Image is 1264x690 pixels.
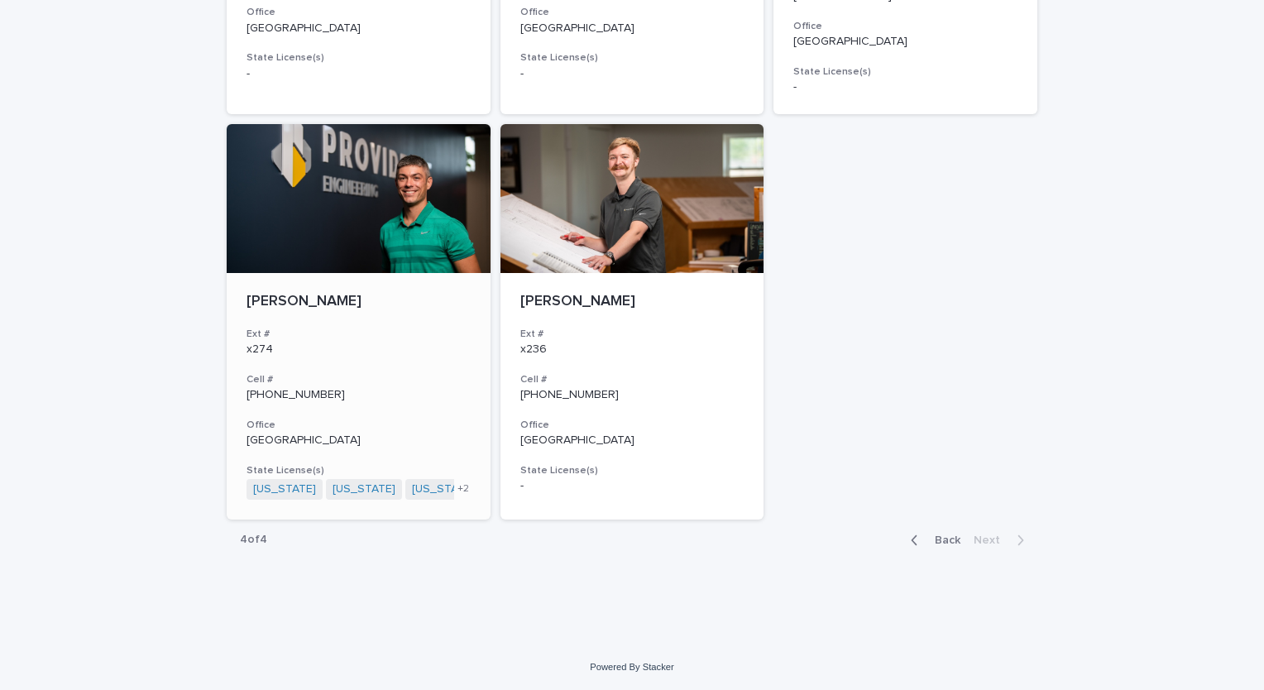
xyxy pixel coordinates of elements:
a: [PERSON_NAME]Ext #x274Cell #[PHONE_NUMBER]Office[GEOGRAPHIC_DATA]State License(s)[US_STATE] [US_S... [227,124,491,520]
button: Next [967,533,1037,548]
h3: State License(s) [520,51,745,65]
a: [PHONE_NUMBER] [247,389,345,400]
h3: State License(s) [247,51,471,65]
h3: Office [247,6,471,19]
h3: Office [520,6,745,19]
h3: State License(s) [793,65,1017,79]
a: x236 [520,343,547,355]
p: - [793,80,1017,94]
a: [US_STATE] [412,482,475,496]
h3: Office [793,20,1017,33]
p: [GEOGRAPHIC_DATA] [793,35,1017,49]
h3: State License(s) [520,464,745,477]
h3: Cell # [520,373,745,386]
p: 4 of 4 [227,520,280,560]
h3: Cell # [247,373,471,386]
p: [PERSON_NAME] [520,293,745,311]
a: [US_STATE] [333,482,395,496]
p: [GEOGRAPHIC_DATA] [247,434,471,448]
a: [US_STATE] [253,482,316,496]
a: Powered By Stacker [590,662,673,672]
span: Next [974,534,1010,546]
p: [PERSON_NAME] [247,293,471,311]
a: [PHONE_NUMBER] [520,389,619,400]
a: [PERSON_NAME]Ext #x236Cell #[PHONE_NUMBER]Office[GEOGRAPHIC_DATA]State License(s)- [500,124,764,520]
h3: Ext # [247,328,471,341]
h3: Office [247,419,471,432]
p: - [247,67,471,81]
h3: Ext # [520,328,745,341]
p: [GEOGRAPHIC_DATA] [247,22,471,36]
a: x274 [247,343,273,355]
p: - [520,67,745,81]
p: [GEOGRAPHIC_DATA] [520,22,745,36]
h3: State License(s) [247,464,471,477]
button: Back [898,533,967,548]
p: [GEOGRAPHIC_DATA] [520,434,745,448]
h3: Office [520,419,745,432]
span: Back [925,534,960,546]
span: + 2 [457,484,469,494]
p: - [520,479,745,493]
